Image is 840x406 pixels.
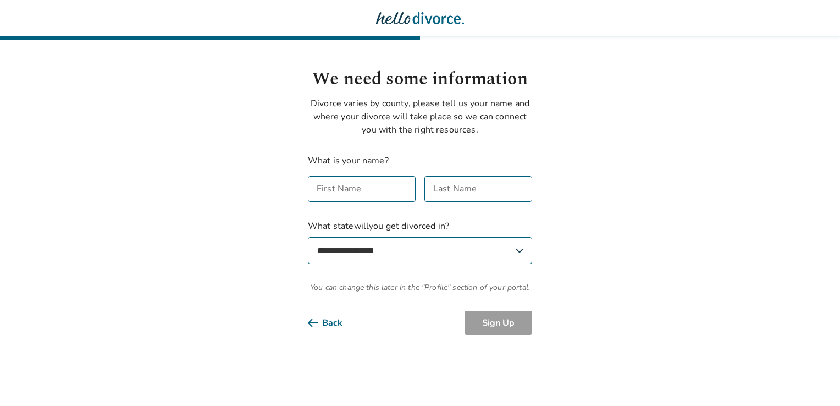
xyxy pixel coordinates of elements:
button: Back [308,311,360,335]
button: Sign Up [465,311,532,335]
span: You can change this later in the "Profile" section of your portal. [308,282,532,293]
iframe: Chat Widget [785,353,840,406]
p: Divorce varies by county, please tell us your name and where your divorce will take place so we c... [308,97,532,136]
label: What state will you get divorced in? [308,220,532,264]
h1: We need some information [308,66,532,92]
img: Hello Divorce Logo [376,7,464,29]
select: What statewillyou get divorced in? [308,237,532,264]
label: What is your name? [308,155,389,167]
